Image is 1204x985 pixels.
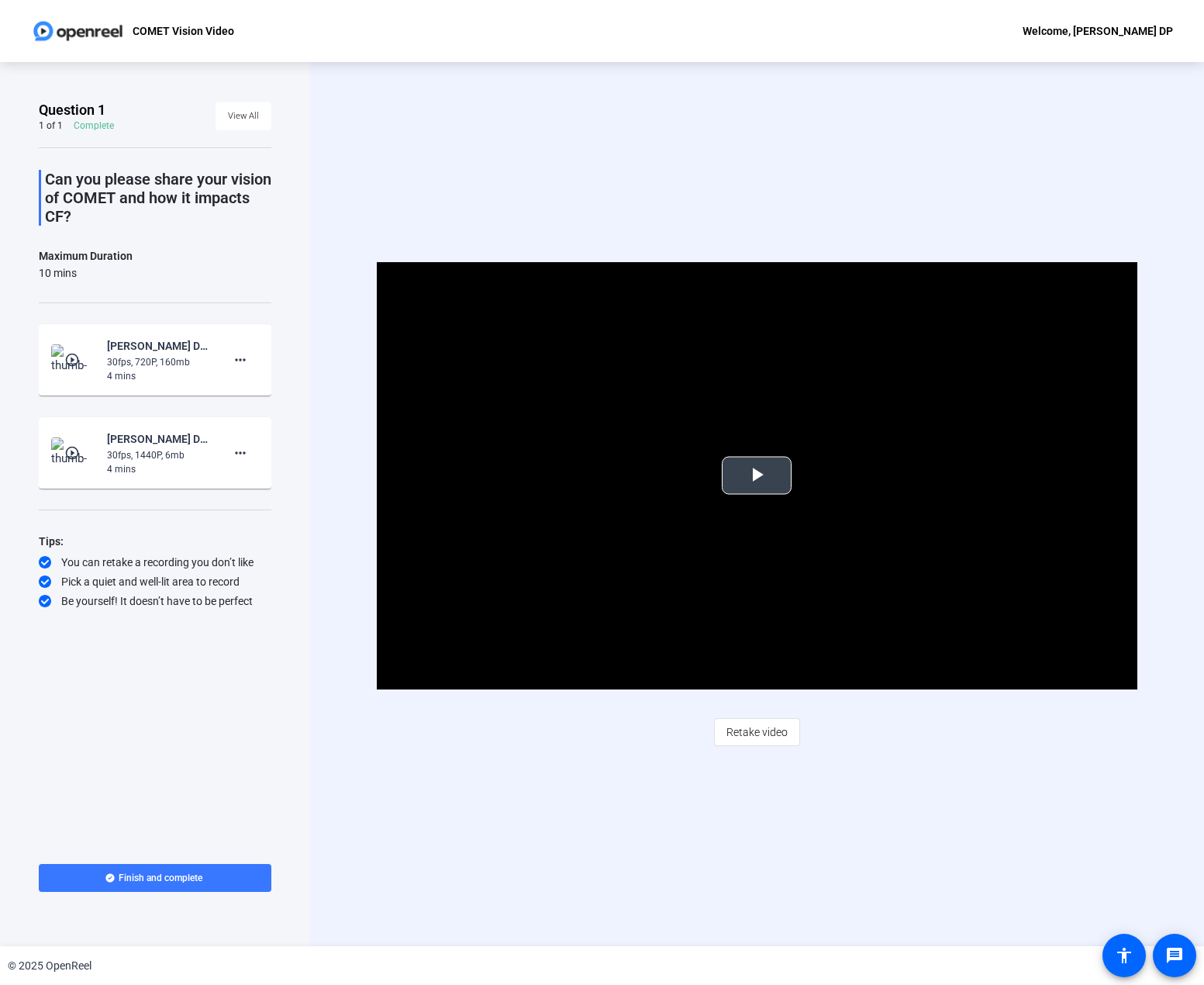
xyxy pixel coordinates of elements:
button: Finish and complete [39,864,271,892]
div: 30fps, 1440P, 6mb [107,448,211,462]
div: 30fps, 720P, 160mb [107,355,211,369]
mat-icon: message [1165,946,1184,965]
span: Finish and complete [119,872,202,884]
div: Be yourself! It doesn’t have to be perfect [39,593,271,609]
div: [PERSON_NAME] DP-COMET Vision Video-COMET Vision Video-1756933533203-webcam [107,337,211,355]
img: thumb-nail [51,437,97,468]
div: Tips: [39,532,271,551]
div: © 2025 OpenReel [8,958,91,974]
mat-icon: accessibility [1115,946,1133,965]
p: Can you please share your vision of COMET and how it impacts CF? [45,170,271,226]
div: 10 mins [39,265,133,281]
div: Maximum Duration [39,247,133,265]
div: 1 of 1 [39,119,63,132]
div: 4 mins [107,462,211,476]
button: View All [216,102,271,130]
img: OpenReel logo [31,16,125,47]
mat-icon: more_horiz [231,444,250,462]
div: Welcome, [PERSON_NAME] DP [1023,22,1173,40]
p: COMET Vision Video [133,22,234,40]
span: View All [228,105,259,128]
div: [PERSON_NAME] DP-COMET Vision Video-COMET Vision Video-1756933533203-screen [107,430,211,448]
mat-icon: play_circle_outline [64,352,83,368]
mat-icon: more_horiz [231,351,250,369]
img: thumb-nail [51,344,97,375]
div: You can retake a recording you don’t like [39,555,271,570]
span: Retake video [726,717,788,747]
div: Pick a quiet and well-lit area to record [39,574,271,589]
mat-icon: play_circle_outline [64,445,83,461]
span: Question 1 [39,101,105,119]
button: Retake video [714,718,800,746]
div: Complete [74,119,114,132]
div: Video Player [377,262,1137,689]
div: 4 mins [107,369,211,383]
button: Play Video [722,457,792,495]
